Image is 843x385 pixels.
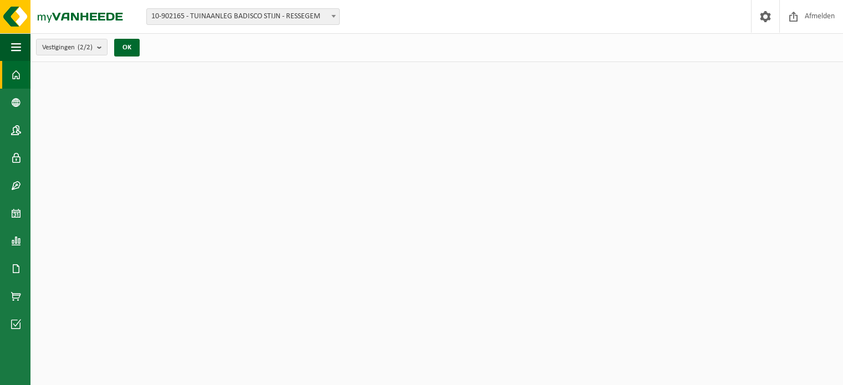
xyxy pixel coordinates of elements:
[147,9,339,24] span: 10-902165 - TUINAANLEG BADISCO STIJN - RESSEGEM
[78,44,93,51] count: (2/2)
[146,8,340,25] span: 10-902165 - TUINAANLEG BADISCO STIJN - RESSEGEM
[114,39,140,57] button: OK
[36,39,108,55] button: Vestigingen(2/2)
[42,39,93,56] span: Vestigingen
